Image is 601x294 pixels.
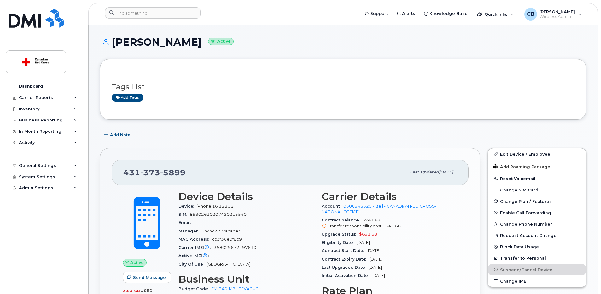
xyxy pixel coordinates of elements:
[322,265,368,270] span: Last Upgraded Date
[488,184,586,196] button: Change SIM Card
[328,224,382,228] span: Transfer responsibility cost
[488,275,586,287] button: Change IMEI
[322,240,356,245] span: Eligibility Date
[367,248,380,253] span: [DATE]
[488,196,586,207] button: Change Plan / Features
[160,168,186,177] span: 5899
[371,273,385,278] span: [DATE]
[322,218,457,229] span: $741.68
[322,204,436,214] a: 0500945525 - Bell - CANADIAN RED CROSS- NATIONAL OFFICE
[322,257,369,262] span: Contract Expiry Date
[178,245,214,250] span: Carrier IMEI
[194,220,198,225] span: —
[178,229,201,233] span: Manager
[488,160,586,173] button: Add Roaming Package
[500,267,552,272] span: Suspend/Cancel Device
[369,257,383,262] span: [DATE]
[322,191,457,202] h3: Carrier Details
[322,232,359,237] span: Upgrade Status
[488,218,586,230] button: Change Phone Number
[140,168,160,177] span: 373
[322,248,367,253] span: Contract Start Date
[488,207,586,218] button: Enable Call Forwarding
[493,164,550,170] span: Add Roaming Package
[208,38,234,45] small: Active
[130,260,144,266] span: Active
[197,204,234,209] span: iPhone 16 128GB
[488,252,586,264] button: Transfer to Personal
[110,132,131,138] span: Add Note
[488,241,586,252] button: Block Data Usage
[488,173,586,184] button: Reset Voicemail
[112,83,575,91] h3: Tags List
[368,265,382,270] span: [DATE]
[214,245,256,250] span: 358029672197610
[488,264,586,275] button: Suspend/Cancel Device
[178,212,190,217] span: SIM
[500,210,551,215] span: Enable Call Forwarding
[212,237,242,242] span: cc3f36e0f8c9
[207,262,250,267] span: [GEOGRAPHIC_DATA]
[500,199,552,203] span: Change Plan / Features
[178,191,314,202] h3: Device Details
[112,94,143,102] a: Add tags
[190,212,247,217] span: 89302610207420215540
[178,273,314,285] h3: Business Unit
[123,272,171,283] button: Send Message
[123,289,140,293] span: 3.03 GB
[359,232,377,237] span: $691.68
[322,273,371,278] span: Initial Activation Date
[178,237,212,242] span: MAC Address
[178,262,207,267] span: City Of Use
[410,170,439,174] span: Last updated
[439,170,453,174] span: [DATE]
[201,229,240,233] span: Unknown Manager
[133,274,166,280] span: Send Message
[383,224,401,228] span: $741.68
[178,220,194,225] span: Email
[211,286,259,291] a: EM-340-MB--EEVACUG
[100,129,136,140] button: Add Note
[488,148,586,160] a: Edit Device / Employee
[178,204,197,209] span: Device
[322,218,362,222] span: Contract balance
[178,286,211,291] span: Budget Code
[488,230,586,241] button: Request Account Change
[140,288,153,293] span: used
[178,253,212,258] span: Active IMEI
[322,204,343,209] span: Account
[100,37,586,48] h1: [PERSON_NAME]
[123,168,186,177] span: 431
[356,240,370,245] span: [DATE]
[212,253,216,258] span: —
